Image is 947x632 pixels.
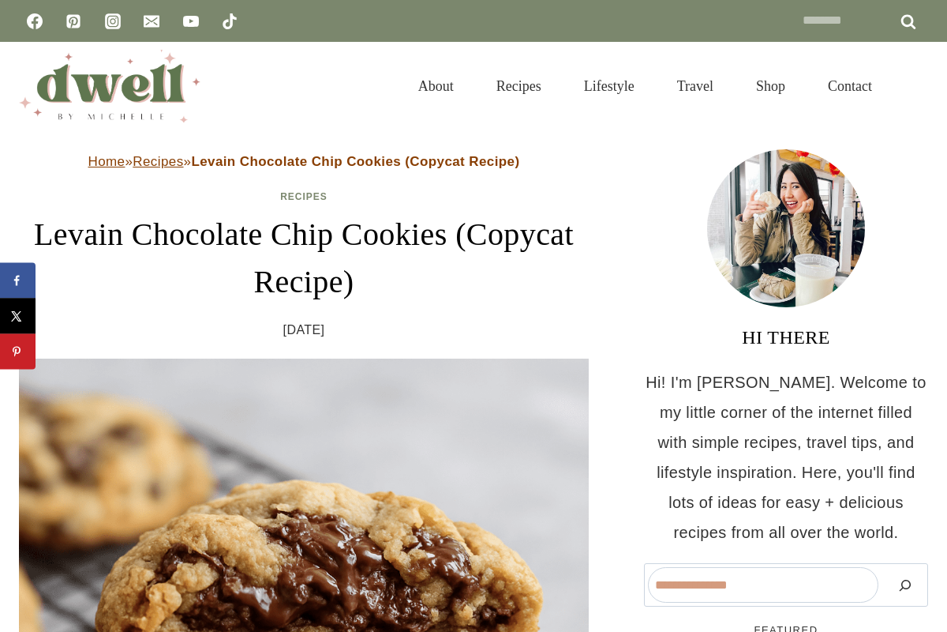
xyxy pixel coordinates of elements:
[133,154,183,169] a: Recipes
[88,154,520,169] span: » »
[397,58,893,114] nav: Primary Navigation
[19,211,589,306] h1: Levain Chocolate Chip Cookies (Copycat Recipe)
[88,154,125,169] a: Home
[97,6,129,37] a: Instagram
[886,567,924,603] button: Search
[136,6,167,37] a: Email
[214,6,245,37] a: TikTok
[397,58,475,114] a: About
[191,154,519,169] strong: Levain Chocolate Chip Cookies (Copycat Recipe)
[19,6,51,37] a: Facebook
[283,318,325,342] time: [DATE]
[735,58,807,114] a: Shop
[807,58,893,114] a: Contact
[19,50,200,122] img: DWELL by michelle
[563,58,656,114] a: Lifestyle
[644,323,928,352] h3: HI THERE
[901,73,928,100] button: View Search Form
[280,191,328,202] a: Recipes
[656,58,735,114] a: Travel
[644,367,928,547] p: Hi! I'm [PERSON_NAME]. Welcome to my little corner of the internet filled with simple recipes, tr...
[475,58,563,114] a: Recipes
[175,6,207,37] a: YouTube
[58,6,89,37] a: Pinterest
